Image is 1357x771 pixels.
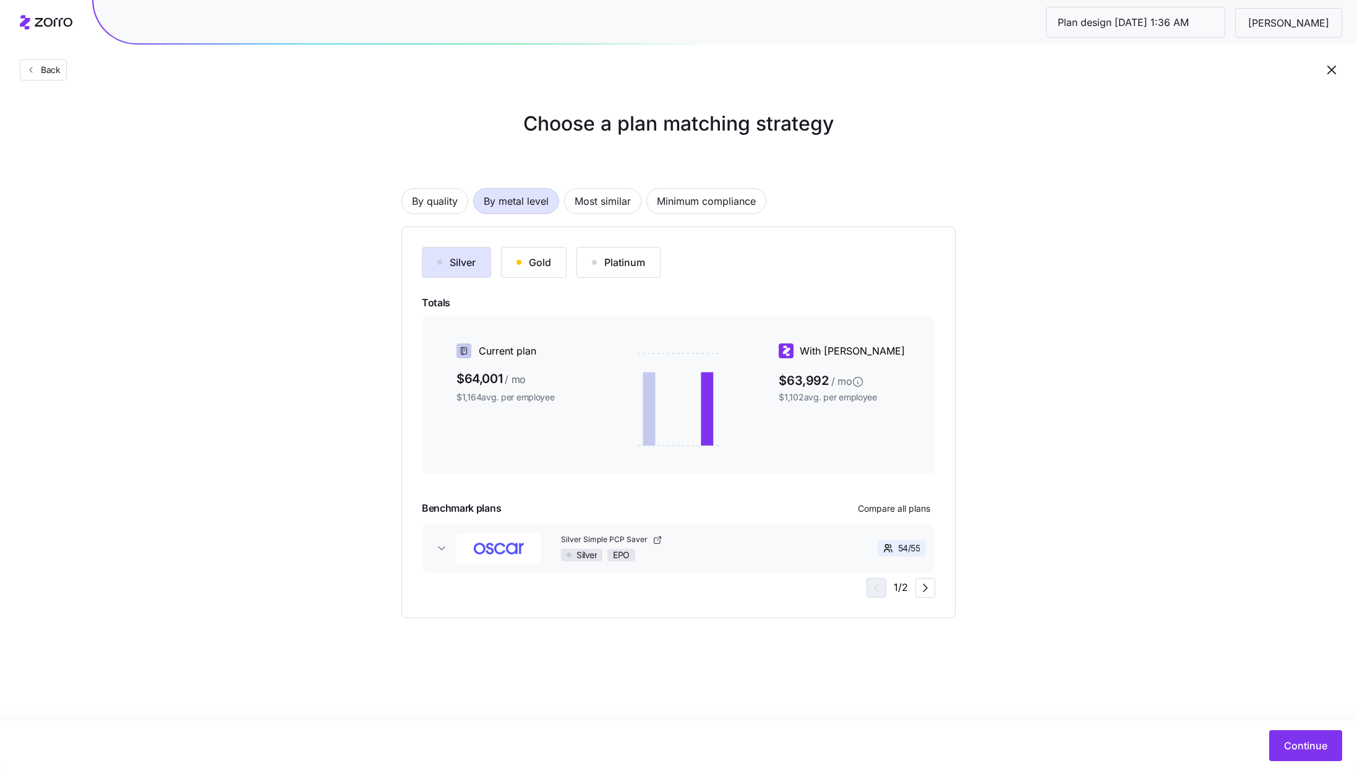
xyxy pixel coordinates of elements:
button: Continue [1269,730,1342,761]
button: Compare all plans [853,499,935,519]
div: Gold [516,255,551,270]
img: Oscar [456,533,541,563]
span: Silver Simple PCP Saver [561,535,650,545]
button: Minimum compliance [646,188,766,214]
span: / mo [831,374,852,389]
button: Back [20,59,67,80]
button: Silver [422,247,491,278]
button: By quality [401,188,468,214]
span: $63,992 [779,369,915,389]
span: Continue [1284,738,1327,753]
span: Silver [576,549,597,561]
span: Totals [422,295,935,311]
button: OscarSilver Simple PCP SaverSilverEPO54/55 [422,523,935,573]
span: Benchmark plans [422,501,501,516]
span: [PERSON_NAME] [1238,15,1339,31]
button: Platinum [576,247,661,278]
div: Current plan [456,343,593,359]
button: By metal level [473,188,559,214]
div: Silver [437,255,476,270]
span: EPO [613,549,630,561]
span: $1,164 avg. per employee [456,391,593,403]
div: Platinum [592,255,645,270]
button: Most similar [564,188,641,214]
span: Back [36,64,61,76]
h1: Choose a plan matching strategy [372,109,985,139]
a: Silver Simple PCP Saver [561,535,828,545]
span: 54 / 55 [898,542,920,554]
span: $64,001 [456,369,593,389]
div: 1 / 2 [867,578,935,598]
div: With [PERSON_NAME] [779,343,915,359]
span: / mo [505,372,526,387]
span: $1,102 avg. per employee [779,391,915,403]
span: By metal level [484,189,549,213]
span: Compare all plans [858,502,930,515]
span: By quality [412,189,458,213]
span: Minimum compliance [657,189,756,213]
span: Most similar [575,189,631,213]
button: Gold [501,247,567,278]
